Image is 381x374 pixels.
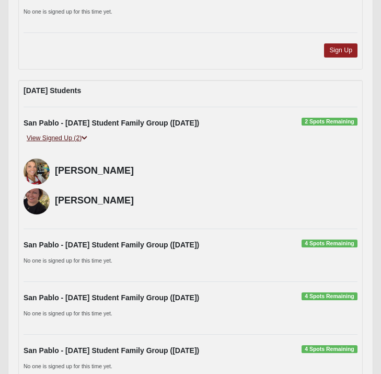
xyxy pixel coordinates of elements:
small: No one is signed up for this time yet. [24,8,112,15]
a: Sign Up [324,43,357,58]
strong: San Pablo - [DATE] Student Family Group ([DATE]) [24,293,199,302]
span: 4 Spots Remaining [302,345,357,354]
strong: [DATE] Students [24,86,81,95]
img: Amanda James [24,158,50,185]
small: No one is signed up for this time yet. [24,257,112,264]
h4: [PERSON_NAME] [55,165,357,177]
strong: San Pablo - [DATE] Student Family Group ([DATE]) [24,241,199,249]
h4: [PERSON_NAME] [55,195,357,207]
strong: San Pablo - [DATE] Student Family Group ([DATE]) [24,119,199,127]
small: No one is signed up for this time yet. [24,363,112,369]
span: 4 Spots Remaining [302,292,357,301]
a: View Signed Up (2) [24,133,90,144]
span: 2 Spots Remaining [302,118,357,126]
small: No one is signed up for this time yet. [24,310,112,316]
img: Sharon Coy [24,188,50,214]
span: 4 Spots Remaining [302,240,357,248]
strong: San Pablo - [DATE] Student Family Group ([DATE]) [24,346,199,355]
